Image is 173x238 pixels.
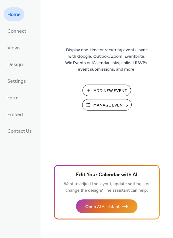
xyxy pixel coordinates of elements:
span: Settings [7,77,26,86]
a: Embed [4,107,27,121]
span: Contact Us [7,127,32,136]
span: Manage Events [93,102,128,109]
a: Connect [4,24,30,38]
a: Home [4,7,24,21]
button: Open AI Assistant [76,199,137,213]
span: Design [7,60,23,70]
span: Display one-time or recurring events, sync with Google, Outlook, Zoom, Eventbrite, Wix Events or ... [65,47,149,73]
span: Home [7,10,21,20]
span: Views [7,43,21,53]
a: Design [4,57,27,71]
a: Settings [4,74,30,88]
span: Form [7,93,19,103]
span: Embed [7,110,23,120]
span: Edit Your Calendar with AI [76,171,137,179]
button: Add New Event [82,85,131,96]
a: Form [4,91,22,104]
a: Contact Us [4,124,36,138]
span: Add New Event [94,88,127,94]
button: Manage Events [82,99,132,111]
span: Connect [7,27,26,36]
a: Views [4,41,24,54]
span: Open AI Assistant [85,204,120,210]
span: Want to adjust the layout, update settings, or change the design? The assistant can help. [64,180,150,195]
